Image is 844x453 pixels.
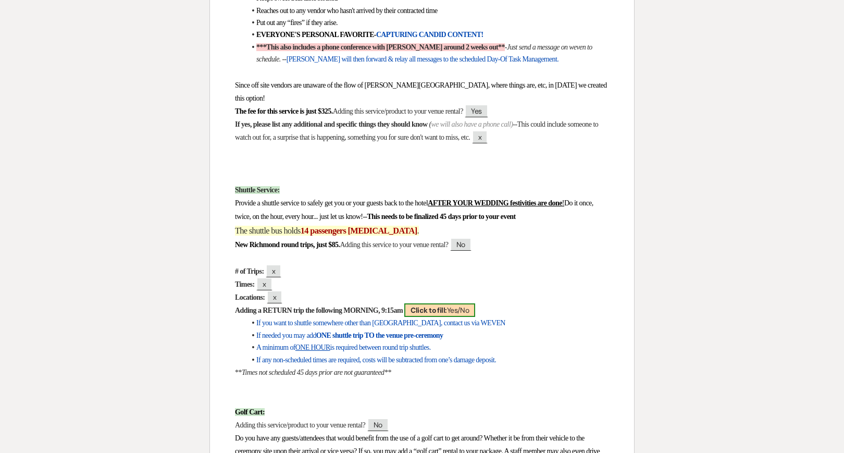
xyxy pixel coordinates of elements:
[235,293,265,301] strong: Locations:
[330,344,431,351] span: is required between round trip shuttles.
[235,421,365,429] span: Adding this service/product to your venue rental?
[411,305,446,315] b: Click to fill:
[235,107,333,115] strong: The fee for this service is just $325.
[295,344,330,351] u: ONE HOUR
[472,130,488,143] span: x
[450,238,471,251] span: No
[235,241,340,249] strong: New Richmond round trips, just $85.
[404,303,475,317] span: Yes/No
[301,226,417,236] strong: 14 passengers [MEDICAL_DATA]
[235,81,609,102] span: Since off site vendors are unaware of the flow of [PERSON_NAME][GEOGRAPHIC_DATA], where things ar...
[235,199,428,207] span: Provide a shuttle service to safely get you or your guests back to the hotel
[256,319,505,327] span: If you want to shuttle somewhere other than [GEOGRAPHIC_DATA], contact us via WEVEN
[235,120,427,128] strong: If yes, please list any additional and specific things they should know
[256,31,376,39] strong: EVERYONE'S PERSONAL FAVORITE-
[333,107,463,115] span: Adding this service/product to your venue rental?
[256,43,505,51] strong: ***This also includes a phone conference with [PERSON_NAME] around 2 weeks out**
[235,280,255,288] strong: Times:
[256,344,295,351] span: A minimum of
[256,7,438,15] span: Reaches out to any vendor who hasn't arrived by their contracted time
[256,277,272,290] span: x
[235,267,264,275] strong: # of Trips:
[429,120,431,128] em: (
[316,332,443,339] strong: ONE shuttle trip TO the venue pre-ceremony
[242,369,391,376] em: Times not scheduled 45 days prior are not guaranteed**
[267,290,282,303] span: x
[562,199,564,207] u: !
[376,31,483,39] strong: CAPTURING CANDID CONTENT!
[235,186,280,194] strong: Shuttle Service:
[367,418,389,431] span: No
[417,226,418,236] span: .
[235,199,595,220] span: Do it once, twice, on the hour, every hour... just let us know!--
[256,332,316,339] span: If needed you may add
[431,120,513,128] em: we will also have a phone call)
[235,307,403,314] strong: Adding a RETURN trip the following MORNING, 9:15am
[428,199,562,207] u: AFTER YOUR WEDDING festivities are done
[465,104,488,117] span: Yes
[235,408,265,416] strong: Golf Cart:
[266,264,281,277] span: x
[363,356,497,364] span: costs will be subtracted from one’s damage deposit.
[287,55,558,63] span: [PERSON_NAME] will then forward & relay all messages to the scheduled Day-Of Task Management.
[256,19,338,27] span: Put out any “fires” if they arise.
[235,226,301,236] span: The shuttle bus holds
[340,241,448,249] span: Adding this service to your venue rental?
[367,213,516,221] strong: This needs to be finalized 45 days prior to your event
[513,120,517,128] em: --
[256,356,361,364] span: If any non-scheduled times are required,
